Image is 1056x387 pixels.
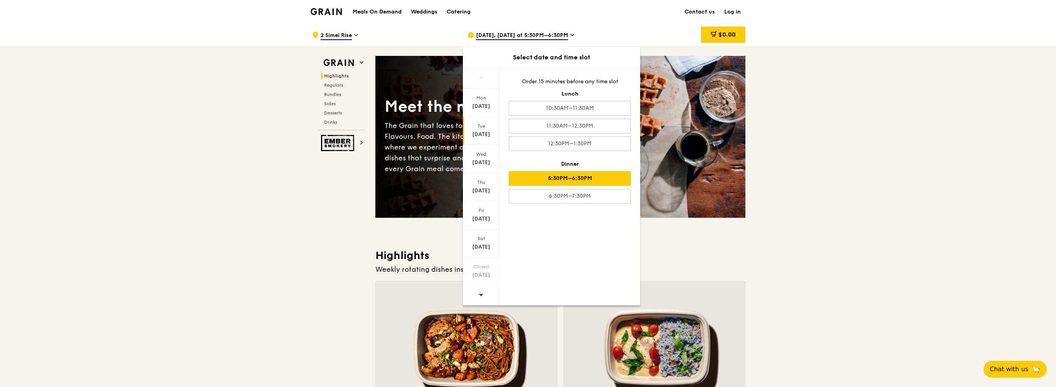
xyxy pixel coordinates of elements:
[984,361,1047,378] button: Chat with us🦙
[406,0,442,24] a: Weddings
[411,0,437,24] div: Weddings
[1031,365,1041,374] span: 🦙
[442,0,475,24] a: Catering
[375,264,745,275] div: Weekly rotating dishes inspired by flavours from around the world.
[509,119,631,133] div: 11:30AM–12:30PM
[353,8,402,16] h1: Meals On Demand
[464,243,498,251] div: [DATE]
[464,264,498,270] div: Closed
[509,136,631,151] div: 12:30PM–1:30PM
[324,92,341,97] span: Bundles
[720,0,745,24] a: Log in
[324,110,342,116] span: Desserts
[464,123,498,129] div: Tue
[464,95,498,101] div: Mon
[311,8,342,15] img: Grain
[321,135,356,151] img: Ember Smokery web logo
[464,215,498,223] div: [DATE]
[464,103,498,110] div: [DATE]
[324,73,349,79] span: Highlights
[321,32,352,40] span: 2 Simei Rise
[509,78,631,86] div: Order 15 minutes before any time slot
[464,207,498,214] div: Fri
[509,101,631,116] div: 10:30AM–11:30AM
[509,90,631,98] div: Lunch
[385,96,560,117] div: Meet the new Grain
[464,179,498,185] div: Thu
[464,131,498,138] div: [DATE]
[324,119,337,125] span: Drinks
[464,271,498,279] div: [DATE]
[464,159,498,167] div: [DATE]
[718,31,736,38] span: $0.00
[321,56,356,70] img: Grain web logo
[385,120,560,174] div: The Grain that loves to play. With ingredients. Flavours. Food. The kitchen is our happy place, w...
[375,249,745,262] h3: Highlights
[680,0,720,24] a: Contact us
[324,82,343,88] span: Regulars
[464,187,498,195] div: [DATE]
[324,101,336,106] span: Sides
[476,32,568,40] span: [DATE], [DATE] at 5:30PM–6:30PM
[509,171,631,186] div: 5:30PM–6:30PM
[464,151,498,157] div: Wed
[509,160,631,168] div: Dinner
[463,53,640,62] div: Select date and time slot
[464,236,498,242] div: Sat
[990,365,1028,374] span: Chat with us
[447,0,471,24] div: Catering
[509,189,631,204] div: 6:30PM–7:30PM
